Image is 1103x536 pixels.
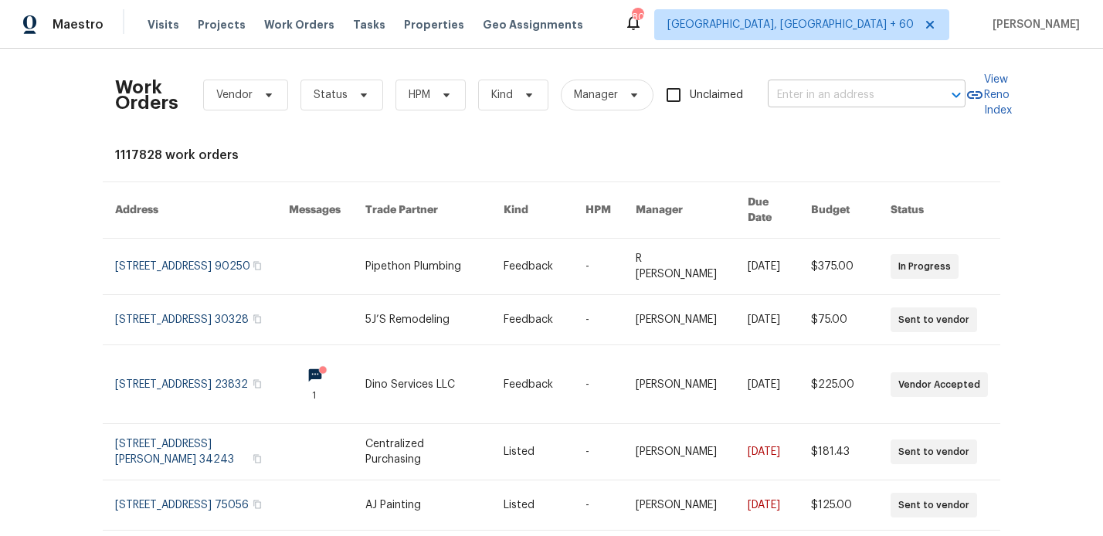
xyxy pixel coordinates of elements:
td: - [573,424,623,480]
span: Projects [198,17,246,32]
input: Enter in an address [768,83,922,107]
th: HPM [573,182,623,239]
span: Manager [574,87,618,103]
td: 5J’S Remodeling [353,295,491,345]
th: Status [878,182,1000,239]
td: Dino Services LLC [353,345,491,424]
td: [PERSON_NAME] [623,480,735,531]
td: Feedback [491,295,573,345]
span: Visits [148,17,179,32]
td: - [573,345,623,424]
td: [PERSON_NAME] [623,424,735,480]
button: Copy Address [250,312,264,326]
td: R [PERSON_NAME] [623,239,735,295]
span: Properties [404,17,464,32]
th: Due Date [735,182,799,239]
th: Address [103,182,277,239]
td: Listed [491,480,573,531]
td: Pipethon Plumbing [353,239,491,295]
a: View Reno Index [966,72,1012,118]
td: Centralized Purchasing [353,424,491,480]
span: Status [314,87,348,103]
button: Copy Address [250,452,264,466]
td: Feedback [491,345,573,424]
span: Kind [491,87,513,103]
th: Trade Partner [353,182,491,239]
button: Copy Address [250,377,264,391]
td: - [573,480,623,531]
th: Messages [277,182,353,239]
span: [GEOGRAPHIC_DATA], [GEOGRAPHIC_DATA] + 60 [667,17,914,32]
h2: Work Orders [115,80,178,110]
span: Geo Assignments [483,17,583,32]
span: HPM [409,87,430,103]
span: Work Orders [264,17,334,32]
span: Maestro [53,17,104,32]
div: 1117828 work orders [115,148,988,163]
td: - [573,295,623,345]
th: Kind [491,182,573,239]
td: Listed [491,424,573,480]
td: [PERSON_NAME] [623,345,735,424]
div: 806 [632,9,643,25]
th: Budget [799,182,878,239]
td: - [573,239,623,295]
span: [PERSON_NAME] [986,17,1080,32]
td: Feedback [491,239,573,295]
span: Tasks [353,19,385,30]
button: Copy Address [250,497,264,511]
button: Copy Address [250,259,264,273]
span: Unclaimed [690,87,743,103]
td: [PERSON_NAME] [623,295,735,345]
td: AJ Painting [353,480,491,531]
button: Open [945,84,967,106]
th: Manager [623,182,735,239]
span: Vendor [216,87,253,103]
